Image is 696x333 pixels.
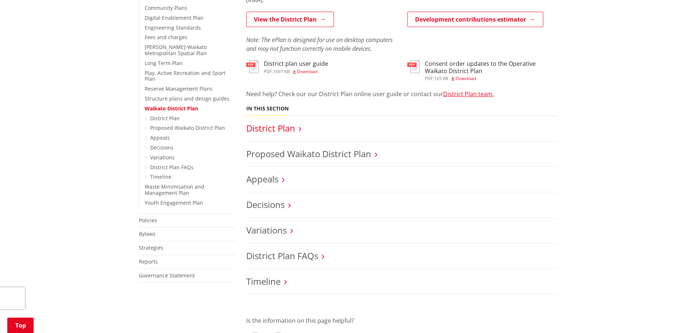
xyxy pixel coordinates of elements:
[407,12,543,27] a: Development contributions estimator
[246,90,558,98] p: Need help? Check our our District Plan online user guide or contact our
[150,134,170,141] a: Appeals
[145,24,201,31] a: Engineering Standards
[139,230,156,237] a: Bylaws
[443,90,494,98] a: District Plan team.
[246,316,558,325] p: Is the information on this page helpful?
[246,36,393,53] em: Note: The ePlan is designed for use on desktop computers and may not function correctly on mobile...
[246,198,285,211] a: Decisions
[407,60,420,73] img: document-pdf.svg
[139,244,163,251] a: Strategies
[456,75,476,82] span: Download
[145,14,204,21] a: Digital Enablement Plan
[145,183,204,196] a: Waste Minimisation and Management Plan
[264,68,272,75] span: pdf
[246,224,287,236] a: Variations
[145,95,229,102] a: Structure plans and design guides
[425,76,558,81] div: ,
[145,60,183,67] a: Long Term Plan
[145,4,187,11] a: Community Plans
[246,122,295,134] a: District Plan
[264,69,328,74] div: ,
[264,60,328,67] h3: District plan user guide
[246,250,318,262] a: District Plan FAQs
[139,272,195,279] a: Governance Statement
[7,318,34,333] a: Top
[425,75,433,82] span: pdf
[407,60,558,80] a: Consent order updates to the Operative Waikato District Plan pdf,165 KB Download
[434,75,448,82] span: 165 KB
[145,199,203,206] a: Youth Engagement Plan
[297,68,317,75] span: Download
[246,148,371,160] a: Proposed Waikato District Plan
[662,302,689,329] iframe: Messenger Launcher
[139,258,158,265] a: Reports
[145,34,187,41] a: Fees and charges
[145,43,207,57] a: [PERSON_NAME]-Waikato Metropolitan Spatial Plan
[150,173,171,180] a: Timeline
[246,173,278,185] a: Appeals
[246,60,328,73] a: District plan user guide pdf,1697 KB Download
[246,60,259,73] img: document-pdf.svg
[150,154,175,161] a: Variations
[246,12,334,27] a: View the District Plan
[246,275,281,287] a: Timeline
[150,115,180,122] a: District Plan
[273,68,290,75] span: 1697 KB
[145,85,213,92] a: Reserve Management Plans
[139,217,157,224] a: Policies
[150,144,174,151] a: Decisions
[145,69,225,83] a: Play, Active Recreation and Sport Plan
[246,106,289,112] h5: In this section
[150,124,225,131] a: Proposed Waikato District Plan
[425,60,558,74] h3: Consent order updates to the Operative Waikato District Plan
[150,164,194,171] a: District Plan FAQs
[145,105,198,112] a: Waikato District Plan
